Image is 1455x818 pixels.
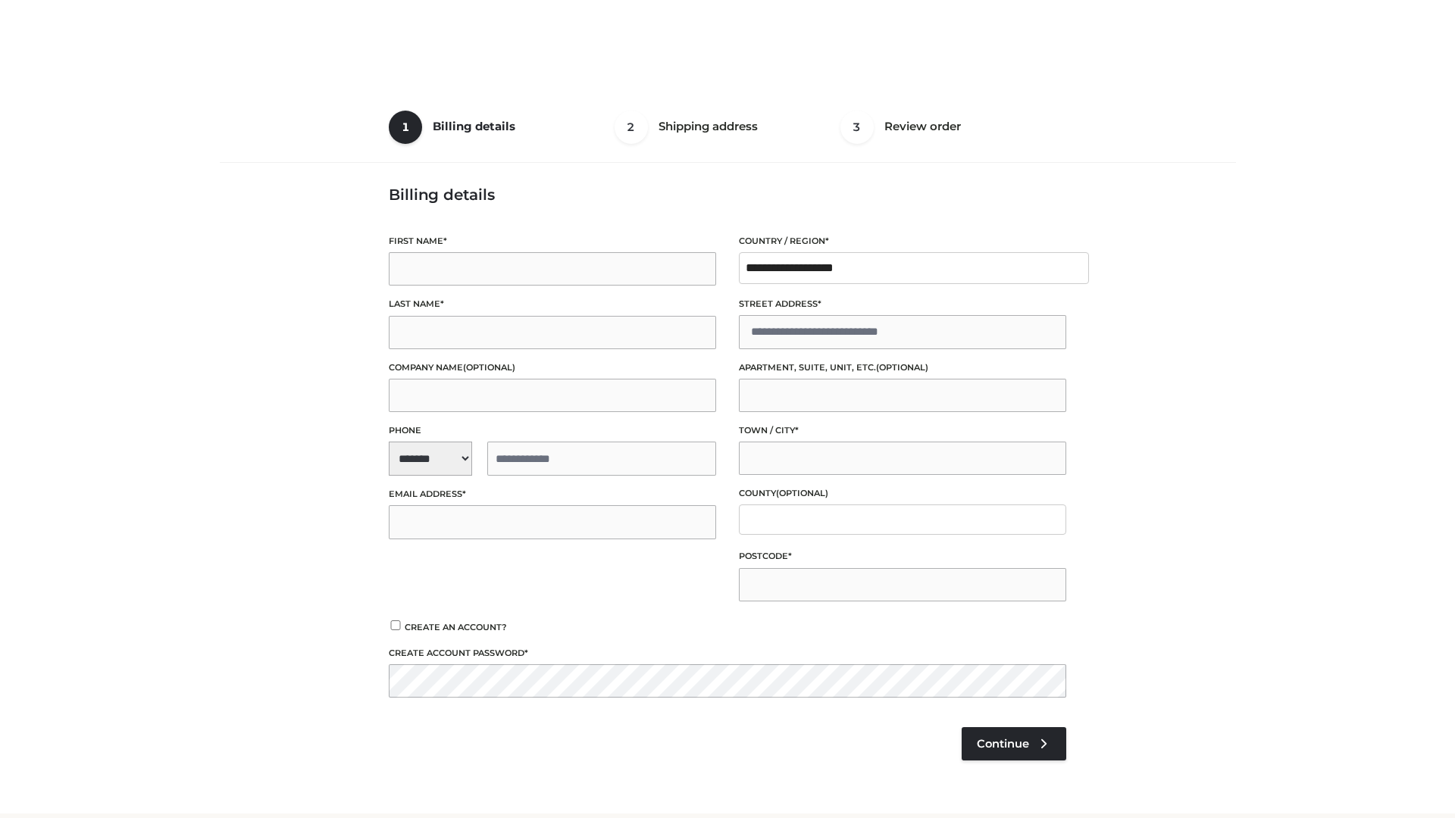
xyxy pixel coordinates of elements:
span: (optional) [463,362,515,373]
label: County [739,486,1066,501]
input: Create an account? [389,620,402,630]
label: First name [389,234,716,248]
h3: Billing details [389,186,1066,204]
label: Postcode [739,549,1066,564]
label: Street address [739,297,1066,311]
label: Last name [389,297,716,311]
span: 3 [840,111,874,144]
label: Email address [389,487,716,501]
span: 2 [615,111,648,144]
label: Phone [389,423,716,438]
span: 1 [389,111,422,144]
span: Billing details [433,119,515,133]
span: Create an account? [405,622,507,632]
span: (optional) [776,488,828,498]
span: Continue [977,737,1029,751]
label: Create account password [389,646,1066,660]
label: Country / Region [739,234,1066,248]
label: Town / City [739,423,1066,438]
span: (optional) [876,362,928,373]
a: Continue [962,727,1066,760]
span: Review order [884,119,961,133]
label: Company name [389,361,716,375]
label: Apartment, suite, unit, etc. [739,361,1066,375]
span: Shipping address [659,119,758,133]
